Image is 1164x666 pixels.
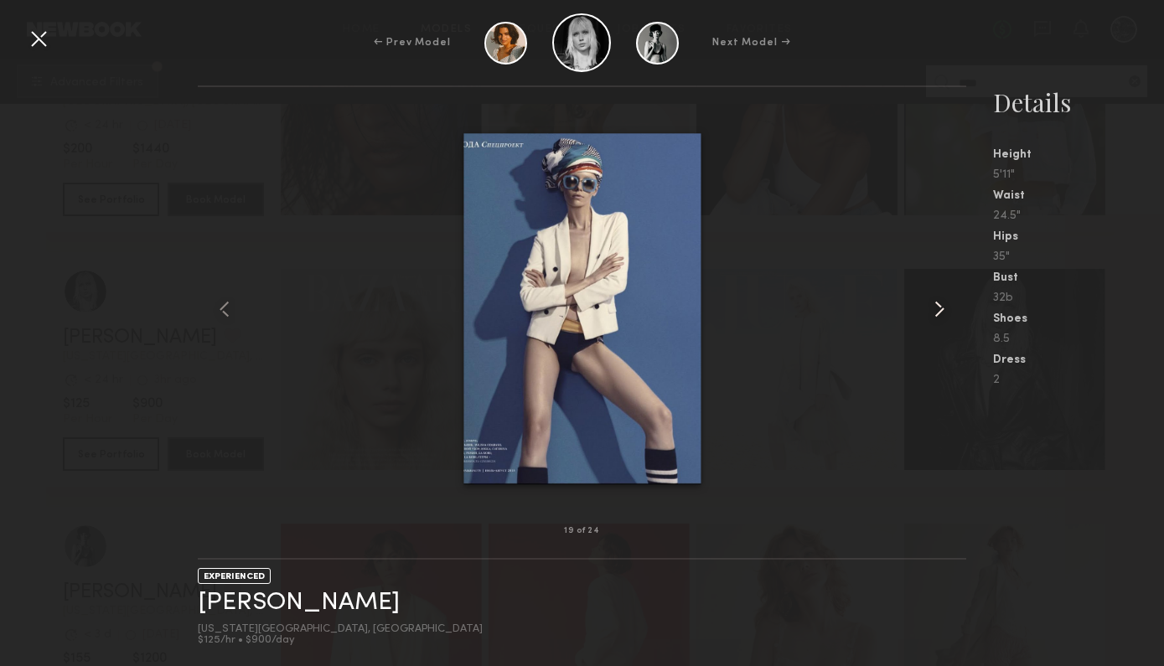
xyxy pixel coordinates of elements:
div: ← Prev Model [374,35,451,50]
div: [US_STATE][GEOGRAPHIC_DATA], [GEOGRAPHIC_DATA] [198,624,483,635]
div: 8.5 [993,333,1164,345]
div: 24.5" [993,210,1164,222]
div: 32b [993,292,1164,304]
div: Shoes [993,313,1164,325]
div: Details [993,85,1164,119]
a: [PERSON_NAME] [198,590,400,616]
div: Dress [993,354,1164,366]
div: Waist [993,190,1164,202]
div: Bust [993,272,1164,284]
div: Height [993,149,1164,161]
div: Hips [993,231,1164,243]
div: 35" [993,251,1164,263]
div: Next Model → [712,35,790,50]
div: 5'11" [993,169,1164,181]
div: 2 [993,374,1164,386]
div: $125/hr • $900/day [198,635,483,646]
div: 19 of 24 [564,527,600,535]
div: EXPERIENCED [198,568,271,584]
